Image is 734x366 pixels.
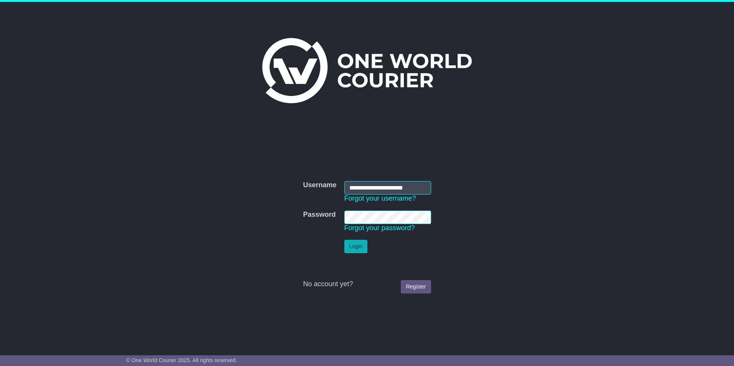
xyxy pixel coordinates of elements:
label: Username [303,181,336,190]
span: © One World Courier 2025. All rights reserved. [126,357,237,363]
a: Register [401,280,431,293]
button: Login [344,240,367,253]
img: One World [262,38,472,103]
a: Forgot your username? [344,195,416,202]
a: Forgot your password? [344,224,415,232]
label: Password [303,211,336,219]
div: No account yet? [303,280,431,289]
